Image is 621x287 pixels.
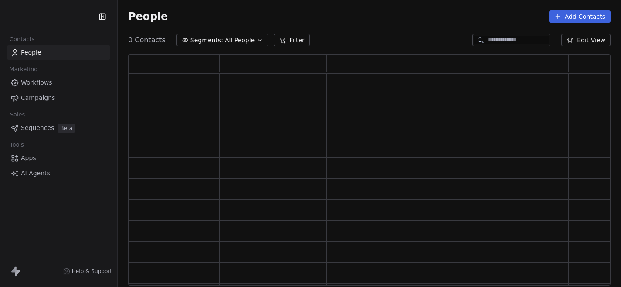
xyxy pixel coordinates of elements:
span: Sequences [21,123,54,133]
span: Beta [58,124,75,133]
span: Tools [6,138,27,151]
a: Apps [7,151,110,165]
span: Workflows [21,78,52,87]
span: Sales [6,108,29,121]
span: Campaigns [21,93,55,102]
span: 0 Contacts [128,35,166,45]
span: Segments: [190,36,223,45]
span: Marketing [6,63,41,76]
span: Help & Support [72,268,112,275]
a: People [7,45,110,60]
button: Edit View [561,34,611,46]
span: Apps [21,154,36,163]
span: People [128,10,168,23]
a: Campaigns [7,91,110,105]
a: AI Agents [7,166,110,181]
span: AI Agents [21,169,50,178]
span: People [21,48,41,57]
button: Filter [274,34,310,46]
span: All People [225,36,255,45]
a: Help & Support [63,268,112,275]
button: Add Contacts [549,10,611,23]
a: SequencesBeta [7,121,110,135]
span: Contacts [6,33,38,46]
a: Workflows [7,75,110,90]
